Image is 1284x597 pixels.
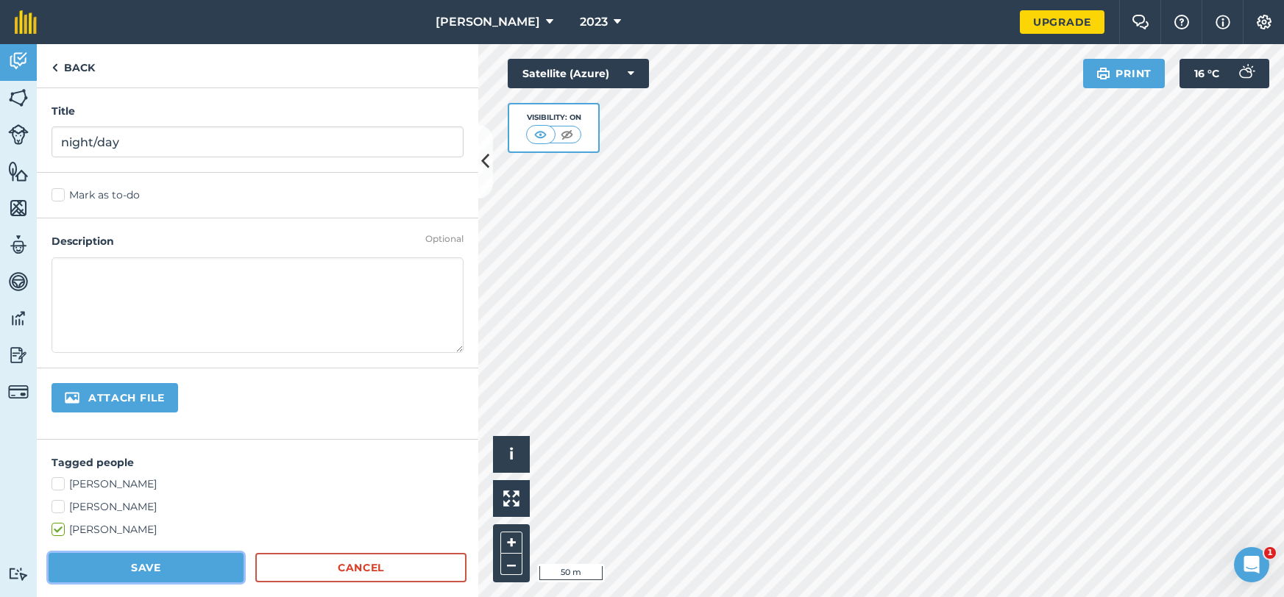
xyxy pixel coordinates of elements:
img: svg+xml;base64,PD94bWwgdmVyc2lvbj0iMS4wIiBlbmNvZGluZz0idXRmLTgiPz4KPCEtLSBHZW5lcmF0b3I6IEFkb2JlIE... [8,50,29,72]
img: svg+xml;base64,PD94bWwgdmVyc2lvbj0iMS4wIiBlbmNvZGluZz0idXRmLTgiPz4KPCEtLSBHZW5lcmF0b3I6IEFkb2JlIE... [1231,59,1260,88]
label: Mark as to-do [52,187,464,203]
img: svg+xml;base64,PHN2ZyB4bWxucz0iaHR0cDovL3d3dy53My5vcmcvMjAwMC9zdmciIHdpZHRoPSI1MCIgaGVpZ2h0PSI0MC... [531,127,550,142]
img: svg+xml;base64,PHN2ZyB4bWxucz0iaHR0cDovL3d3dy53My5vcmcvMjAwMC9zdmciIHdpZHRoPSIxOSIgaGVpZ2h0PSIyNC... [1096,65,1110,82]
a: Cancel [255,553,467,582]
span: 2023 [580,13,608,31]
img: A cog icon [1255,15,1273,29]
img: svg+xml;base64,PD94bWwgdmVyc2lvbj0iMS4wIiBlbmNvZGluZz0idXRmLTgiPz4KPCEtLSBHZW5lcmF0b3I6IEFkb2JlIE... [8,271,29,293]
a: Back [37,44,110,87]
button: i [493,436,530,473]
img: svg+xml;base64,PHN2ZyB4bWxucz0iaHR0cDovL3d3dy53My5vcmcvMjAwMC9zdmciIHdpZHRoPSI1MCIgaGVpZ2h0PSI0MC... [558,127,576,142]
span: 1 [1264,547,1276,559]
label: [PERSON_NAME] [52,522,464,537]
div: Visibility: On [526,112,582,124]
button: Print [1083,59,1166,88]
label: [PERSON_NAME] [52,499,464,515]
img: Two speech bubbles overlapping with the left bubble in the forefront [1132,15,1149,29]
img: svg+xml;base64,PHN2ZyB4bWxucz0iaHR0cDovL3d3dy53My5vcmcvMjAwMC9zdmciIHdpZHRoPSIxNyIgaGVpZ2h0PSIxNy... [1216,13,1230,31]
button: 16 °C [1180,59,1269,88]
button: – [500,554,522,575]
h4: Description [52,233,464,249]
img: svg+xml;base64,PD94bWwgdmVyc2lvbj0iMS4wIiBlbmNvZGluZz0idXRmLTgiPz4KPCEtLSBHZW5lcmF0b3I6IEFkb2JlIE... [8,124,29,145]
img: Four arrows, one pointing top left, one top right, one bottom right and the last bottom left [503,490,519,507]
img: fieldmargin Logo [15,10,37,34]
h4: Title [52,103,464,119]
img: svg+xml;base64,PHN2ZyB4bWxucz0iaHR0cDovL3d3dy53My5vcmcvMjAwMC9zdmciIHdpZHRoPSI1NiIgaGVpZ2h0PSI2MC... [8,87,29,109]
button: Satellite (Azure) [508,59,649,88]
img: svg+xml;base64,PHN2ZyB4bWxucz0iaHR0cDovL3d3dy53My5vcmcvMjAwMC9zdmciIHdpZHRoPSI5IiBoZWlnaHQ9IjI0Ii... [52,59,58,76]
img: svg+xml;base64,PHN2ZyB4bWxucz0iaHR0cDovL3d3dy53My5vcmcvMjAwMC9zdmciIHdpZHRoPSI1NiIgaGVpZ2h0PSI2MC... [8,160,29,182]
span: i [509,445,514,463]
img: A question mark icon [1173,15,1191,29]
h4: Tagged people [52,454,464,471]
span: [PERSON_NAME] [436,13,540,31]
img: svg+xml;base64,PHN2ZyB4bWxucz0iaHR0cDovL3d3dy53My5vcmcvMjAwMC9zdmciIHdpZHRoPSI1NiIgaGVpZ2h0PSI2MC... [8,197,29,219]
iframe: Intercom live chat [1234,547,1269,582]
img: svg+xml;base64,PD94bWwgdmVyc2lvbj0iMS4wIiBlbmNvZGluZz0idXRmLTgiPz4KPCEtLSBHZW5lcmF0b3I6IEFkb2JlIE... [8,344,29,366]
img: svg+xml;base64,PD94bWwgdmVyc2lvbj0iMS4wIiBlbmNvZGluZz0idXRmLTgiPz4KPCEtLSBHZW5lcmF0b3I6IEFkb2JlIE... [8,567,29,581]
span: 16 ° C [1194,59,1219,88]
div: Optional [425,233,464,245]
img: svg+xml;base64,PD94bWwgdmVyc2lvbj0iMS4wIiBlbmNvZGluZz0idXRmLTgiPz4KPCEtLSBHZW5lcmF0b3I6IEFkb2JlIE... [8,234,29,256]
label: [PERSON_NAME] [52,476,464,492]
button: + [500,532,522,554]
img: svg+xml;base64,PD94bWwgdmVyc2lvbj0iMS4wIiBlbmNvZGluZz0idXRmLTgiPz4KPCEtLSBHZW5lcmF0b3I6IEFkb2JlIE... [8,307,29,329]
a: Upgrade [1020,10,1104,34]
img: svg+xml;base64,PD94bWwgdmVyc2lvbj0iMS4wIiBlbmNvZGluZz0idXRmLTgiPz4KPCEtLSBHZW5lcmF0b3I6IEFkb2JlIE... [8,382,29,402]
button: Save [49,553,244,582]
